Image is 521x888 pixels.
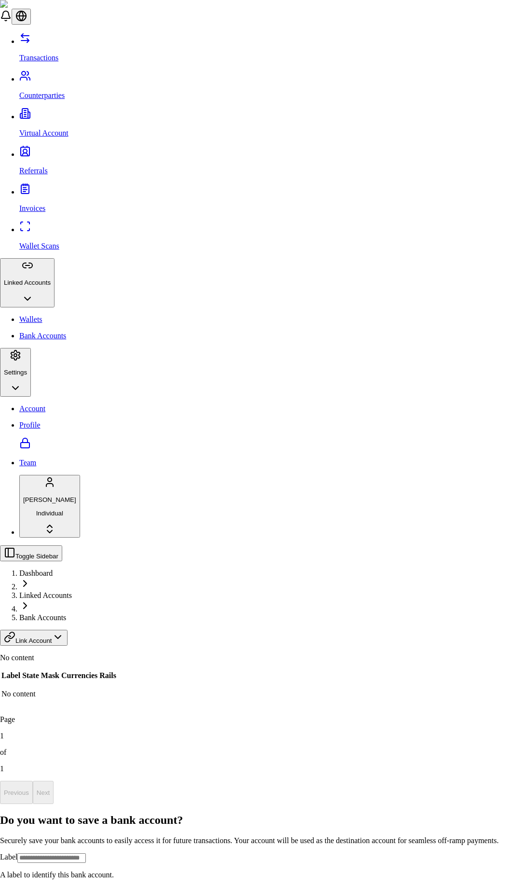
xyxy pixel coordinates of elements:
[4,369,27,376] p: Settings
[19,54,521,62] p: Transactions
[37,789,50,796] p: Next
[61,671,98,680] th: Currencies
[19,458,521,467] p: Team
[23,496,76,503] p: [PERSON_NAME]
[19,242,521,250] p: Wallet Scans
[19,129,521,138] p: Virtual Account
[1,671,21,680] th: Label
[15,553,58,560] span: Toggle Sidebar
[99,671,117,680] th: Rails
[15,637,52,644] span: Link Account
[19,166,521,175] p: Referrals
[19,91,521,100] p: Counterparties
[4,789,29,796] p: Previous
[4,279,51,286] p: Linked Accounts
[19,332,521,340] p: Bank Accounts
[19,569,53,577] a: Dashboard
[22,671,40,680] th: State
[19,315,521,324] p: Wallets
[19,421,521,430] p: Profile
[19,404,521,413] p: Account
[19,613,66,622] a: Bank Accounts
[23,510,76,517] p: Individual
[1,690,118,698] p: No content
[41,671,60,680] th: Mask
[19,204,521,213] p: Invoices
[19,591,72,599] a: Linked Accounts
